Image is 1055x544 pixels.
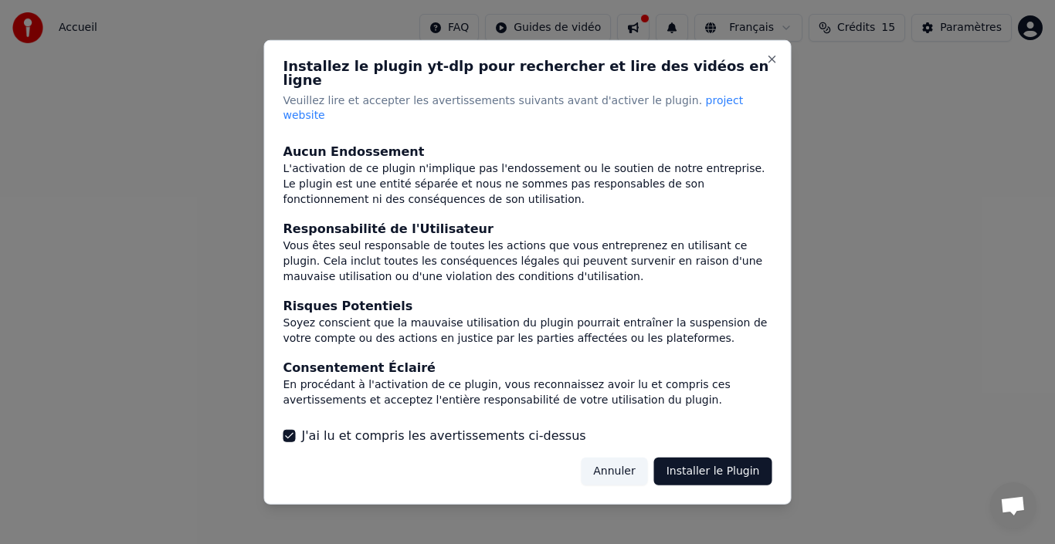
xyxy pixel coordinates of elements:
h2: Installez le plugin yt-dlp pour rechercher et lire des vidéos en ligne [283,59,772,86]
button: Installer le Plugin [654,458,772,485]
div: Soyez conscient que la mauvaise utilisation du plugin pourrait entraîner la suspension de votre c... [283,316,772,346]
div: Risques Potentiels [283,297,772,316]
div: Responsabilité de l'Utilisateur [283,220,772,238]
span: project website [283,93,744,121]
div: L'activation de ce plugin n'implique pas l'endossement ou le soutien de notre entreprise. Le plug... [283,161,772,208]
p: Veuillez lire et accepter les avertissements suivants avant d'activer le plugin. [283,93,772,123]
div: Vous êtes seul responsable de toutes les actions que vous entreprenez en utilisant ce plugin. Cel... [283,238,772,285]
div: Consentement Éclairé [283,359,772,377]
button: Annuler [581,458,647,485]
div: En procédant à l'activation de ce plugin, vous reconnaissez avoir lu et compris ces avertissement... [283,377,772,408]
label: J'ai lu et compris les avertissements ci-dessus [302,427,586,445]
div: Aucun Endossement [283,143,772,161]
